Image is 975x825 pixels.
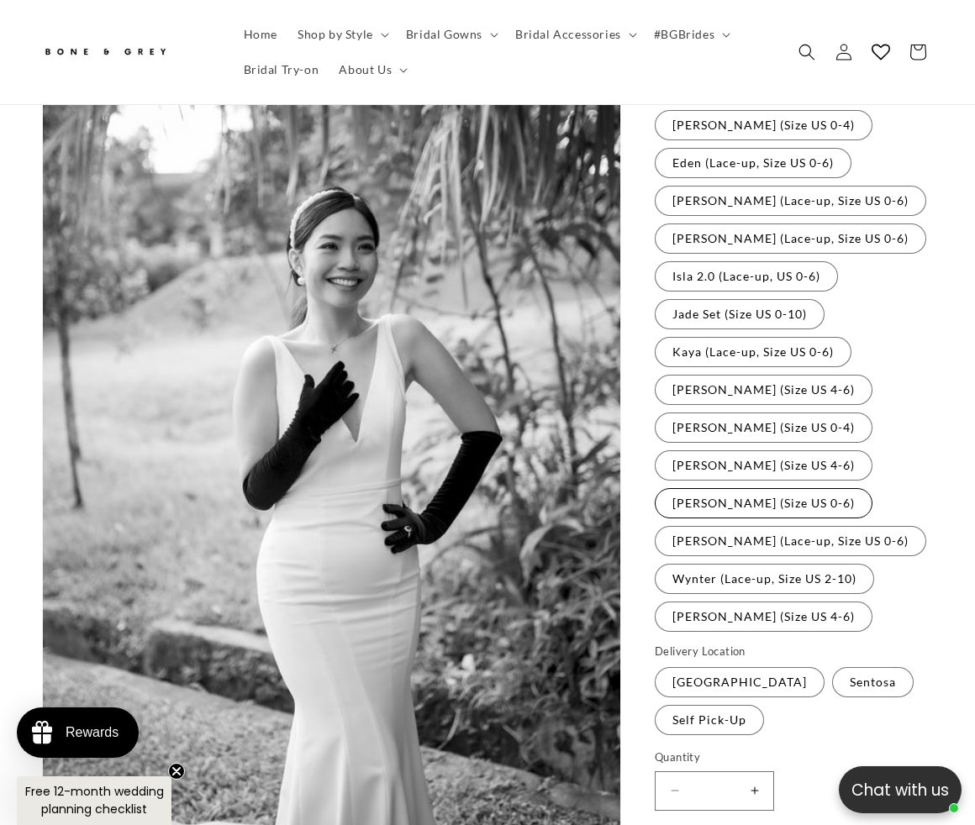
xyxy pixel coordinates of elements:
span: Bridal Gowns [406,27,482,42]
label: [GEOGRAPHIC_DATA] [655,667,825,697]
button: Write a review [779,25,891,54]
label: Eden (Lace-up, Size US 0-6) [655,148,851,178]
label: [PERSON_NAME] (Lace-up, Size US 0-6) [655,223,926,254]
span: Free 12-month wedding planning checklist [25,783,164,817]
span: Bridal Accessories [515,27,621,42]
label: [PERSON_NAME] (Size US 4-6) [655,375,872,405]
label: Quantity [655,749,933,766]
legend: Delivery Location [655,644,747,660]
a: Bone and Grey Bridal [36,32,217,72]
label: Kaya (Lace-up, Size US 0-6) [655,337,851,367]
button: Close teaser [168,763,185,780]
label: Jade Set (Size US 0-10) [655,299,825,329]
label: Isla 2.0 (Lace-up, US 0-6) [655,261,838,292]
span: Bridal Try-on [244,62,319,77]
span: About Us [339,62,392,77]
button: Open chatbox [839,766,962,813]
label: Wynter (Lace-up, Size US 2-10) [655,564,874,594]
p: Chat with us [839,778,962,802]
label: [PERSON_NAME] (Size US 4-6) [655,450,872,481]
label: [PERSON_NAME] (Size US 0-6) [655,488,872,518]
img: Bone and Grey Bridal [42,39,168,66]
span: Home [244,27,277,42]
summary: #BGBrides [644,17,737,52]
div: Free 12-month wedding planning checklistClose teaser [17,776,171,825]
label: [PERSON_NAME] (Size US 0-4) [655,110,872,140]
label: Self Pick-Up [655,705,764,735]
span: #BGBrides [654,27,714,42]
summary: Shop by Style [287,17,396,52]
summary: Search [788,34,825,71]
label: [PERSON_NAME] (Size US 4-6) [655,602,872,632]
summary: Bridal Gowns [396,17,505,52]
summary: About Us [329,52,414,87]
div: Rewards [66,725,119,740]
label: [PERSON_NAME] (Size US 0-4) [655,412,872,443]
a: Home [234,17,287,52]
summary: Bridal Accessories [505,17,644,52]
a: Bridal Try-on [234,52,329,87]
label: Sentosa [832,667,914,697]
label: [PERSON_NAME] (Lace-up, Size US 0-6) [655,186,926,216]
a: Write a review [112,96,186,109]
span: Shop by Style [298,27,373,42]
label: [PERSON_NAME] (Lace-up, Size US 0-6) [655,526,926,556]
